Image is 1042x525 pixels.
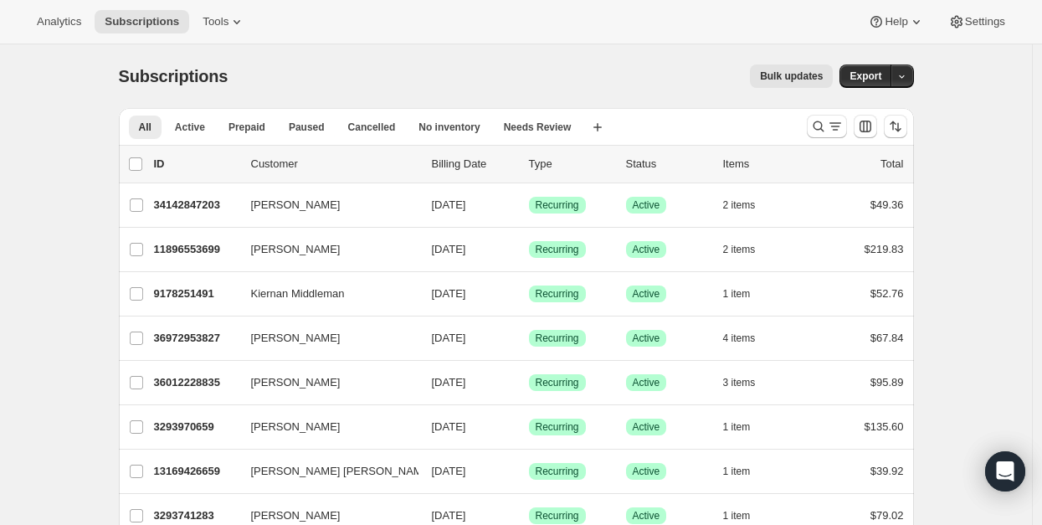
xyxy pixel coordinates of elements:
[723,156,807,172] div: Items
[529,156,613,172] div: Type
[418,121,480,134] span: No inventory
[154,463,238,480] p: 13169426659
[880,156,903,172] p: Total
[633,376,660,389] span: Active
[870,465,904,477] span: $39.92
[154,419,238,435] p: 3293970659
[750,64,833,88] button: Bulk updates
[633,465,660,478] span: Active
[251,419,341,435] span: [PERSON_NAME]
[241,414,408,440] button: [PERSON_NAME]
[633,287,660,301] span: Active
[241,369,408,396] button: [PERSON_NAME]
[626,156,710,172] p: Status
[154,197,238,214] p: 34142847203
[251,507,341,524] span: [PERSON_NAME]
[119,67,228,85] span: Subscriptions
[432,198,466,211] span: [DATE]
[584,116,611,139] button: Create new view
[870,376,904,389] span: $95.89
[154,460,904,483] div: 13169426659[PERSON_NAME] [PERSON_NAME][DATE]SuccessRecurringSuccessActive1 item$39.92
[536,420,579,434] span: Recurring
[432,332,466,344] span: [DATE]
[723,420,751,434] span: 1 item
[723,415,769,439] button: 1 item
[37,15,81,28] span: Analytics
[723,238,774,261] button: 2 items
[432,509,466,522] span: [DATE]
[154,241,238,258] p: 11896553699
[723,243,756,256] span: 2 items
[241,192,408,219] button: [PERSON_NAME]
[938,10,1015,33] button: Settings
[870,332,904,344] span: $67.84
[27,10,91,33] button: Analytics
[723,460,769,483] button: 1 item
[633,198,660,212] span: Active
[192,10,255,33] button: Tools
[536,287,579,301] span: Recurring
[154,156,904,172] div: IDCustomerBilling DateTypeStatusItemsTotal
[870,509,904,522] span: $79.02
[241,281,408,307] button: Kiernan Middleman
[536,198,579,212] span: Recurring
[432,420,466,433] span: [DATE]
[870,198,904,211] span: $49.36
[760,69,823,83] span: Bulk updates
[865,420,904,433] span: $135.60
[536,465,579,478] span: Recurring
[241,325,408,352] button: [PERSON_NAME]
[432,465,466,477] span: [DATE]
[95,10,189,33] button: Subscriptions
[154,507,238,524] p: 3293741283
[723,193,774,217] button: 2 items
[251,241,341,258] span: [PERSON_NAME]
[723,465,751,478] span: 1 item
[154,371,904,394] div: 36012228835[PERSON_NAME][DATE]SuccessRecurringSuccessActive3 items$95.89
[154,374,238,391] p: 36012228835
[884,115,907,138] button: Sort the results
[432,287,466,300] span: [DATE]
[154,327,904,350] div: 36972953827[PERSON_NAME][DATE]SuccessRecurringSuccessActive4 items$67.84
[251,286,345,302] span: Kiernan Middleman
[536,243,579,256] span: Recurring
[633,420,660,434] span: Active
[807,115,847,138] button: Search and filter results
[251,156,418,172] p: Customer
[536,376,579,389] span: Recurring
[139,121,151,134] span: All
[854,115,877,138] button: Customize table column order and visibility
[536,509,579,522] span: Recurring
[723,371,774,394] button: 3 items
[723,198,756,212] span: 2 items
[154,415,904,439] div: 3293970659[PERSON_NAME][DATE]SuccessRecurringSuccessActive1 item$135.60
[251,374,341,391] span: [PERSON_NAME]
[850,69,881,83] span: Export
[175,121,205,134] span: Active
[228,121,265,134] span: Prepaid
[723,376,756,389] span: 3 items
[633,243,660,256] span: Active
[251,197,341,214] span: [PERSON_NAME]
[154,193,904,217] div: 34142847203[PERSON_NAME][DATE]SuccessRecurringSuccessActive2 items$49.36
[203,15,228,28] span: Tools
[154,330,238,347] p: 36972953827
[105,15,179,28] span: Subscriptions
[348,121,396,134] span: Cancelled
[633,509,660,522] span: Active
[154,286,238,302] p: 9178251491
[965,15,1005,28] span: Settings
[723,509,751,522] span: 1 item
[504,121,572,134] span: Needs Review
[241,458,408,485] button: [PERSON_NAME] [PERSON_NAME]
[723,282,769,306] button: 1 item
[154,238,904,261] div: 11896553699[PERSON_NAME][DATE]SuccessRecurringSuccessActive2 items$219.83
[154,282,904,306] div: 9178251491Kiernan Middleman[DATE]SuccessRecurringSuccessActive1 item$52.76
[241,236,408,263] button: [PERSON_NAME]
[432,243,466,255] span: [DATE]
[985,451,1025,492] div: Open Intercom Messenger
[251,330,341,347] span: [PERSON_NAME]
[839,64,891,88] button: Export
[865,243,904,255] span: $219.83
[432,156,516,172] p: Billing Date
